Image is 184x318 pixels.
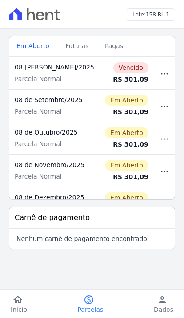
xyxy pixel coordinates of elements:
span: Parcelas [78,305,104,314]
span: Em Aberto [11,37,55,55]
div: R$ 301,09 [105,107,148,116]
a: paidParcelas [67,294,114,314]
div: 08 [PERSON_NAME]/2025 [15,63,94,72]
h3: Carnê de pagamento [15,212,90,223]
div: R$ 301,09 [105,75,148,84]
a: Futuras [58,35,98,57]
i: person [157,294,168,305]
h3: Lote: [132,11,169,19]
div: 08 de Outubro/2025 [15,128,94,137]
i: paid [84,294,94,305]
span: Em Aberto [105,95,148,106]
span: 158 BL 1 [146,12,169,18]
div: 08 de Setembro/2025 [15,95,94,104]
i: home [12,294,23,305]
div: R$ 301,09 [105,140,148,149]
div: Parcela Normal [15,139,94,148]
span: Em Aberto [105,160,148,171]
a: Em Aberto [9,35,58,57]
a: Pagas [98,35,130,57]
span: Vencido [113,62,148,73]
span: Início [11,305,27,314]
span: Dados [154,305,173,314]
span: Futuras [60,37,94,55]
p: Nenhum carnê de pagamento encontrado [16,234,147,243]
div: Parcela Normal [15,172,94,181]
div: 08 de Novembro/2025 [15,160,94,169]
div: Parcela Normal [15,74,94,83]
div: Parcela Normal [15,107,94,116]
span: Pagas [100,37,128,55]
div: 08 de Dezembro/2025 [15,193,94,202]
div: R$ 301,09 [105,172,148,181]
a: personDados [143,294,184,314]
span: Em Aberto [105,127,148,138]
span: Em Aberto [105,192,148,203]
